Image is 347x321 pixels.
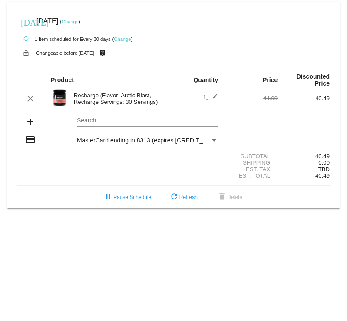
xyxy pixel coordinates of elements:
mat-icon: delete [217,192,227,202]
button: Pause Schedule [96,189,158,205]
small: ( ) [60,19,80,24]
mat-icon: add [25,116,36,127]
mat-icon: edit [208,93,218,104]
small: ( ) [112,36,133,42]
div: Est. Total [225,172,278,179]
strong: Product [51,76,74,83]
mat-icon: pause [103,192,113,202]
mat-icon: credit_card [25,135,36,145]
mat-icon: lock_open [21,47,31,59]
div: Est. Tax [225,166,278,172]
span: 1 [203,94,218,100]
strong: Quantity [193,76,218,83]
mat-icon: refresh [169,192,179,202]
span: 0.00 [318,159,330,166]
input: Search... [77,117,218,124]
span: MasterCard ending in 8313 (expires [CREDIT_CARD_DATA]) [77,137,243,144]
small: Changeable before [DATE] [36,50,94,56]
span: 40.49 [315,172,330,179]
div: 40.49 [278,153,330,159]
span: TBD [318,166,330,172]
mat-icon: live_help [97,47,108,59]
small: 1 item scheduled for Every 30 days [17,36,111,42]
a: Change [62,19,79,24]
div: 44.99 [225,95,278,102]
button: Delete [210,189,249,205]
img: Image-1-Carousel-Recharge30S-Arctic-Blast-1000x1000-Transp.png [51,89,68,106]
button: Refresh [162,189,205,205]
mat-icon: [DATE] [21,17,31,27]
div: Shipping [225,159,278,166]
span: Pause Schedule [103,194,151,200]
mat-icon: clear [25,93,36,104]
a: Change [114,36,131,42]
mat-select: Payment Method [77,137,218,144]
div: 40.49 [278,95,330,102]
mat-icon: autorenew [21,34,31,44]
span: Delete [217,194,242,200]
strong: Price [263,76,278,83]
div: Recharge (Flavor: Arctic Blast, Recharge Servings: 30 Servings) [69,92,174,105]
div: Subtotal [225,153,278,159]
span: Refresh [169,194,198,200]
strong: Discounted Price [297,73,330,87]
